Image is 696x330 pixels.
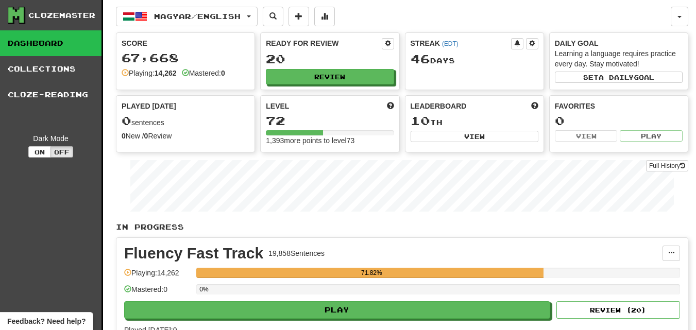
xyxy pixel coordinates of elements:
[7,316,86,326] span: Open feedback widget
[314,7,335,26] button: More stats
[8,133,94,144] div: Dark Mode
[263,7,283,26] button: Search sentences
[555,72,683,83] button: Seta dailygoal
[122,68,177,78] div: Playing:
[620,130,683,142] button: Play
[555,48,683,69] div: Learning a language requires practice every day. Stay motivated!
[122,131,249,141] div: New / Review
[122,132,126,140] strong: 0
[288,7,309,26] button: Add sentence to collection
[28,146,51,158] button: On
[124,301,550,319] button: Play
[411,113,430,128] span: 10
[266,101,289,111] span: Level
[122,38,249,48] div: Score
[122,114,249,128] div: sentences
[646,160,688,171] a: Full History
[268,248,325,258] div: 19,858 Sentences
[116,7,258,26] button: Magyar/English
[411,114,538,128] div: th
[122,101,176,111] span: Played [DATE]
[221,69,225,77] strong: 0
[144,132,148,140] strong: 0
[411,51,430,66] span: 46
[411,101,467,111] span: Leaderboard
[411,131,538,142] button: View
[266,135,394,146] div: 1,393 more points to level 73
[599,74,634,81] span: a daily
[116,222,688,232] p: In Progress
[387,101,394,111] span: Score more points to level up
[124,268,191,285] div: Playing: 14,262
[199,268,544,278] div: 71.82%
[266,53,394,65] div: 20
[266,69,394,84] button: Review
[122,113,131,128] span: 0
[266,114,394,127] div: 72
[555,130,618,142] button: View
[442,40,459,47] a: (EDT)
[556,301,680,319] button: Review (20)
[531,101,538,111] span: This week in points, UTC
[411,53,538,66] div: Day s
[124,284,191,301] div: Mastered: 0
[555,38,683,48] div: Daily Goal
[182,68,225,78] div: Mastered:
[50,146,73,158] button: Off
[28,10,95,21] div: Clozemaster
[266,38,381,48] div: Ready for Review
[555,114,683,127] div: 0
[411,38,511,48] div: Streak
[155,69,177,77] strong: 14,262
[154,12,241,21] span: Magyar / English
[122,51,249,64] div: 67,668
[555,101,683,111] div: Favorites
[124,246,263,261] div: Fluency Fast Track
